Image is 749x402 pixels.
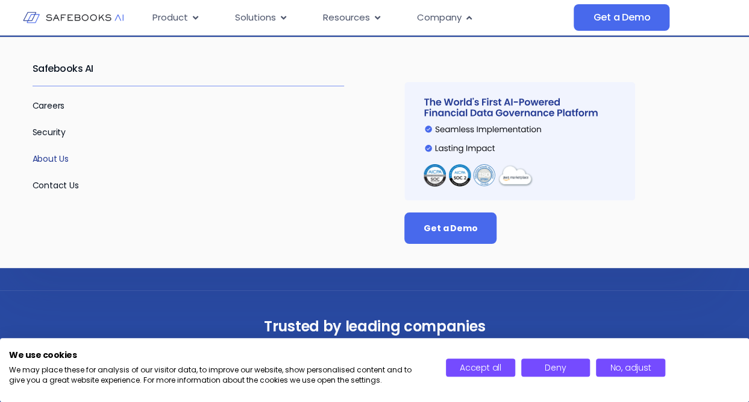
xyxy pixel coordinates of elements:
[9,365,428,386] p: We may place these for analysis of our visitor data, to improve our website, show personalised co...
[593,11,650,24] span: Get a Demo
[446,359,515,377] button: Accept all cookies
[404,212,497,244] a: Get a Demo
[186,314,563,339] h3: Trusted by leading companies
[33,100,65,112] a: Careers
[33,52,345,86] h2: Safebooks AI
[33,126,66,138] a: Security
[596,359,665,377] button: Adjust cookie preferences
[143,6,574,30] nav: Menu
[521,359,590,377] button: Deny all cookies
[9,349,428,360] h2: We use cookies
[143,6,574,30] div: Menu Toggle
[152,11,188,25] span: Product
[574,4,669,31] a: Get a Demo
[545,362,566,374] span: Deny
[33,179,79,191] a: Contact Us
[460,362,501,374] span: Accept all
[235,11,276,25] span: Solutions
[33,153,69,165] a: About Us
[610,362,651,374] span: No, adjust
[424,222,477,234] span: Get a Demo
[323,11,370,25] span: Resources
[417,11,462,25] span: Company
